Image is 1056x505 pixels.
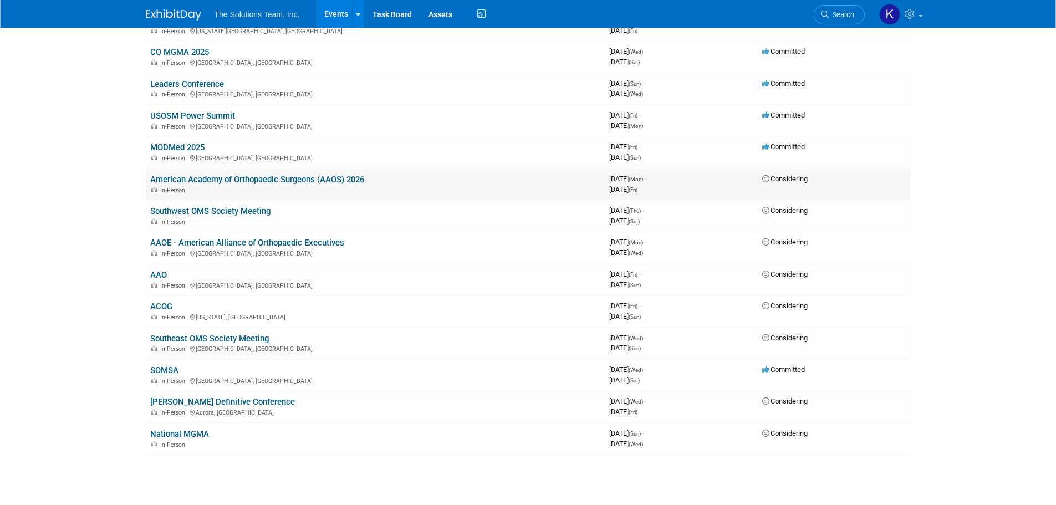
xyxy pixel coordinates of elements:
[146,9,201,21] img: ExhibitDay
[150,175,364,185] a: American Academy of Orthopaedic Surgeons (AAOS) 2026
[629,123,643,129] span: (Mon)
[762,47,805,55] span: Committed
[150,111,235,121] a: USOSM Power Summit
[150,397,295,407] a: [PERSON_NAME] Definitive Conference
[609,89,643,98] span: [DATE]
[150,344,600,353] div: [GEOGRAPHIC_DATA], [GEOGRAPHIC_DATA]
[150,121,600,130] div: [GEOGRAPHIC_DATA], [GEOGRAPHIC_DATA]
[645,175,646,183] span: -
[629,378,640,384] span: (Sat)
[160,187,188,194] span: In-Person
[762,175,808,183] span: Considering
[151,345,157,351] img: In-Person Event
[629,441,643,447] span: (Wed)
[639,142,641,151] span: -
[629,367,643,373] span: (Wed)
[151,28,157,33] img: In-Person Event
[645,47,646,55] span: -
[645,397,646,405] span: -
[150,334,269,344] a: Southeast OMS Society Meeting
[151,250,157,256] img: In-Person Event
[629,431,641,437] span: (Sun)
[762,429,808,437] span: Considering
[150,47,209,57] a: CO MGMA 2025
[609,302,641,310] span: [DATE]
[629,155,641,161] span: (Sun)
[629,218,640,225] span: (Sat)
[609,26,637,34] span: [DATE]
[642,429,644,437] span: -
[150,26,600,35] div: [US_STATE][GEOGRAPHIC_DATA], [GEOGRAPHIC_DATA]
[150,376,600,385] div: [GEOGRAPHIC_DATA], [GEOGRAPHIC_DATA]
[609,185,637,193] span: [DATE]
[150,206,271,216] a: Southwest OMS Society Meeting
[150,142,205,152] a: MODMed 2025
[151,441,157,447] img: In-Person Event
[150,302,172,312] a: ACOG
[629,409,637,415] span: (Fri)
[160,378,188,385] span: In-Person
[609,248,643,257] span: [DATE]
[629,335,643,341] span: (Wed)
[150,79,224,89] a: Leaders Conference
[629,399,643,405] span: (Wed)
[629,113,637,119] span: (Fri)
[151,314,157,319] img: In-Person Event
[609,376,640,384] span: [DATE]
[151,218,157,224] img: In-Person Event
[160,123,188,130] span: In-Person
[609,217,640,225] span: [DATE]
[609,407,637,416] span: [DATE]
[639,270,641,278] span: -
[629,81,641,87] span: (Sun)
[814,5,865,24] a: Search
[609,47,646,55] span: [DATE]
[645,334,646,342] span: -
[629,144,637,150] span: (Fri)
[151,187,157,192] img: In-Person Event
[151,123,157,129] img: In-Person Event
[629,91,643,97] span: (Wed)
[762,365,805,374] span: Committed
[160,314,188,321] span: In-Person
[151,155,157,160] img: In-Person Event
[160,59,188,67] span: In-Person
[629,49,643,55] span: (Wed)
[160,409,188,416] span: In-Person
[160,28,188,35] span: In-Person
[160,91,188,98] span: In-Person
[160,282,188,289] span: In-Person
[639,111,641,119] span: -
[150,238,344,248] a: AAOE - American Alliance of Orthopaedic Executives
[609,58,640,66] span: [DATE]
[609,79,644,88] span: [DATE]
[160,155,188,162] span: In-Person
[151,282,157,288] img: In-Person Event
[215,10,300,19] span: The Solutions Team, Inc.
[629,239,643,246] span: (Mon)
[609,121,643,130] span: [DATE]
[642,206,644,215] span: -
[879,4,900,25] img: Kaelon Harris
[762,270,808,278] span: Considering
[629,272,637,278] span: (Fri)
[642,79,644,88] span: -
[150,407,600,416] div: Aurora, [GEOGRAPHIC_DATA]
[150,429,209,439] a: National MGMA
[762,79,805,88] span: Committed
[629,208,641,214] span: (Thu)
[609,175,646,183] span: [DATE]
[762,302,808,310] span: Considering
[609,238,646,246] span: [DATE]
[160,345,188,353] span: In-Person
[629,28,637,34] span: (Fri)
[609,334,646,342] span: [DATE]
[150,365,178,375] a: SOMSA
[609,142,641,151] span: [DATE]
[151,409,157,415] img: In-Person Event
[762,206,808,215] span: Considering
[629,282,641,288] span: (Sun)
[609,312,641,320] span: [DATE]
[762,111,805,119] span: Committed
[150,280,600,289] div: [GEOGRAPHIC_DATA], [GEOGRAPHIC_DATA]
